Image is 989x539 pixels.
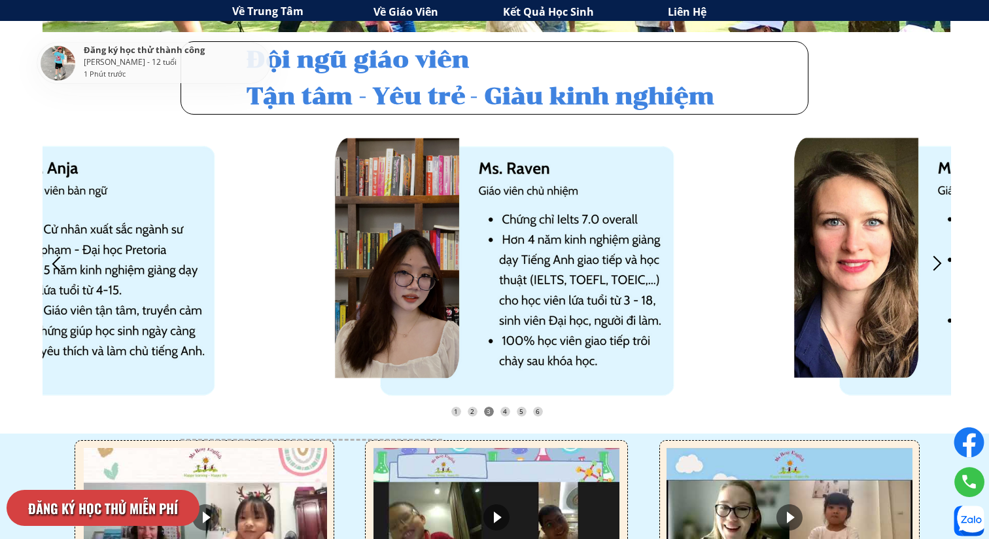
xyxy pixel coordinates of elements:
[7,490,200,526] p: ĐĂNG KÝ HỌC THỬ MIỄN PHÍ
[503,4,675,21] h3: Kết Quả Học Sinh
[533,407,543,417] div: 6
[232,3,369,20] h3: Về Trung Tâm
[668,4,787,21] h3: Liên Hệ
[468,407,477,417] div: 2
[84,46,267,57] div: Đăng ký học thử thành công
[247,41,793,115] h3: Đội ngũ giáo viên Tận tâm - Yêu trẻ - Giàu kinh nghiệm
[84,57,267,68] div: [PERSON_NAME] - 12 tuổi
[84,68,126,80] div: 1 Phút trước
[373,4,513,21] h3: Về Giáo Viên
[517,407,527,417] div: 5
[484,407,494,417] div: 3
[500,407,510,417] div: 4
[451,407,461,417] div: 1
